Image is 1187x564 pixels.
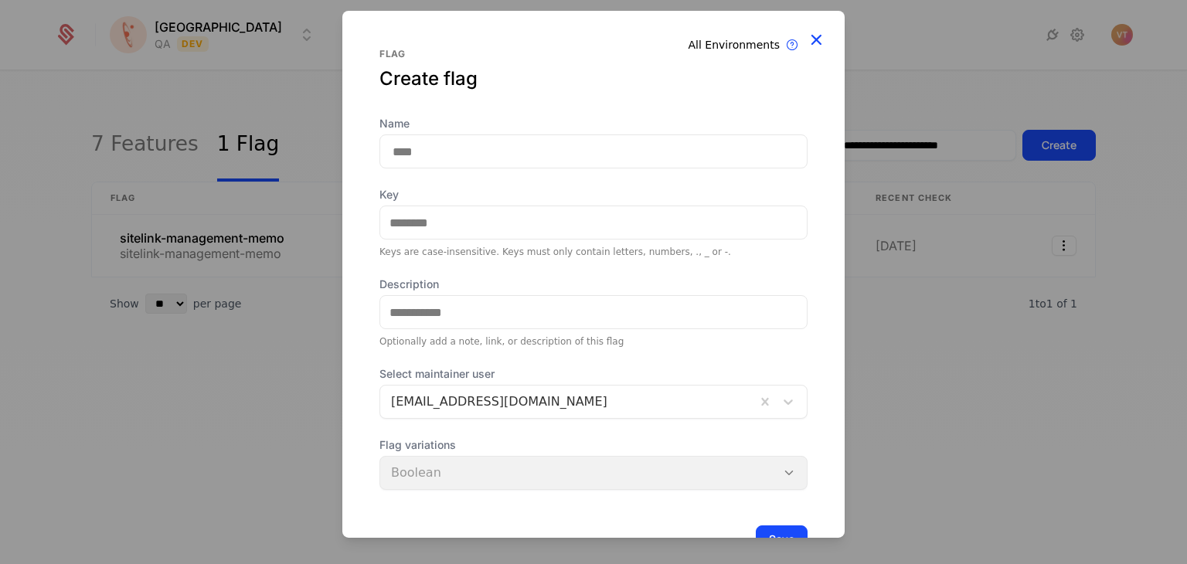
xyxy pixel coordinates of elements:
[689,37,781,53] div: All Environments
[379,366,808,382] span: Select maintainer user
[379,48,808,60] div: Flag
[379,116,808,131] label: Name
[379,335,808,348] div: Optionally add a note, link, or description of this flag
[379,66,808,91] div: Create flag
[379,437,808,453] span: Flag variations
[379,277,808,292] label: Description
[379,246,808,258] div: Keys are case-insensitive. Keys must only contain letters, numbers, ., _ or -.
[756,525,808,553] button: Save
[379,187,808,202] label: Key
